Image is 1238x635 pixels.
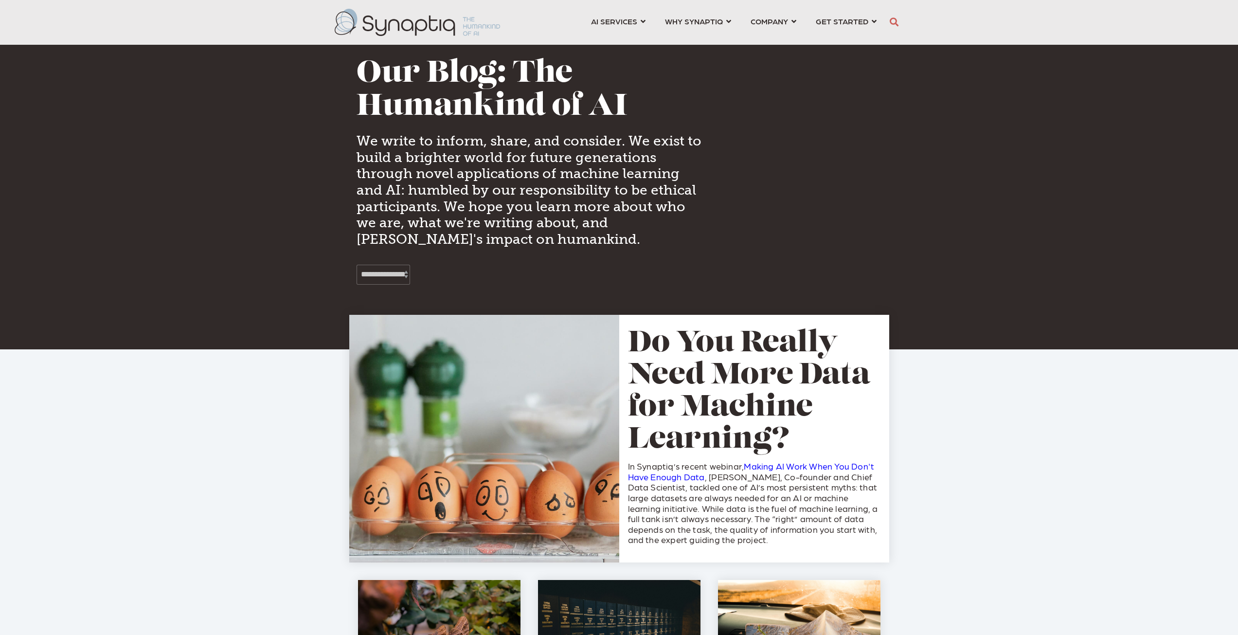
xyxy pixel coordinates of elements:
[816,12,877,30] a: GET STARTED
[357,133,702,247] h4: We write to inform, share, and consider. We exist to build a brighter world for future generation...
[335,9,500,36] img: synaptiq logo-2
[816,15,868,28] span: GET STARTED
[628,329,870,455] a: Do You Really Need More Data for Machine Learning?
[751,12,796,30] a: COMPANY
[751,15,788,28] span: COMPANY
[628,461,880,545] p: In Synaptiq’s recent webinar, , [PERSON_NAME], Co-founder and Chief Data Scientist, tackled one o...
[591,15,637,28] span: AI SERVICES
[581,5,886,40] nav: menu
[665,15,723,28] span: WHY SYNAPTIQ
[591,12,646,30] a: AI SERVICES
[628,461,875,482] a: Making AI Work When You Don't Have Enough Data
[665,12,731,30] a: WHY SYNAPTIQ
[357,58,702,124] h1: Our Blog: The Humankind of AI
